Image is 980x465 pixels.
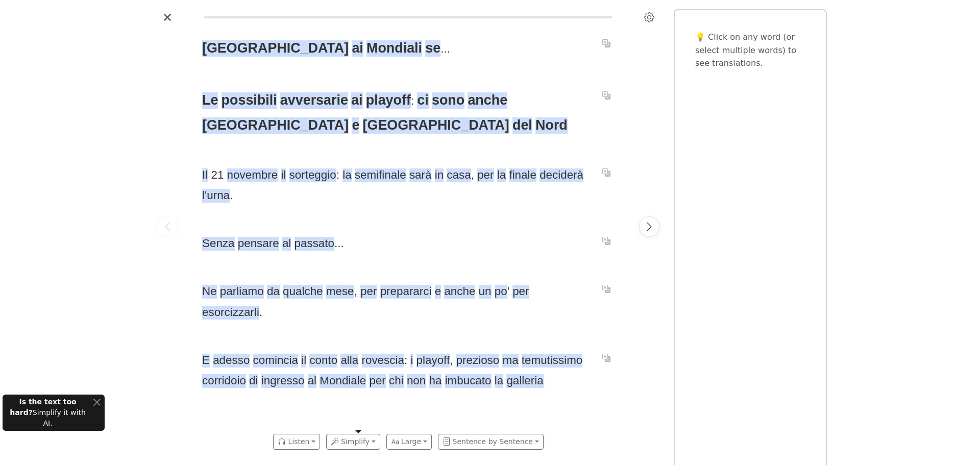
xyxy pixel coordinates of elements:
span: . [340,237,344,250]
button: Close [159,9,176,26]
span: per [477,168,494,182]
span: comincia [253,354,298,368]
span: passato [295,237,334,251]
span: po [495,285,507,299]
span: : [336,168,339,181]
button: Translate sentence [598,89,615,102]
span: temutissimo [522,354,582,368]
span: Le [202,92,218,109]
span: di [249,374,258,388]
span: per [512,285,529,299]
span: galleria [506,374,543,388]
button: Translate sentence [598,235,615,247]
span: alla [340,354,358,368]
span: playoff [366,92,411,109]
span: sono [432,92,464,109]
span: deciderà [540,168,583,182]
span: l'urna [202,189,230,203]
button: Large [386,434,432,450]
span: se [425,40,440,57]
span: la [342,168,351,182]
span: Il [202,168,208,182]
span: Mondiali [366,40,422,57]
span: 21 [211,168,224,182]
div: Simplify it with AI. [7,397,89,429]
span: possibili [222,92,277,109]
span: [GEOGRAPHIC_DATA] [363,117,509,134]
span: prepararci [380,285,432,299]
button: Translate sentence [598,352,615,364]
span: Senza [202,237,235,251]
span: Mondiale [320,374,366,388]
strong: Is the text too hard? [10,398,76,417]
button: Translate sentence [598,37,615,50]
div: Reading progress [204,16,612,18]
span: , [354,285,357,298]
span: la [497,168,506,182]
span: qualche [283,285,323,299]
span: avversarie [280,92,348,109]
span: e [435,285,441,299]
span: corridoio [202,374,246,388]
span: , [450,354,453,366]
span: playoff [416,354,450,368]
button: Sentence by Sentence [438,434,544,450]
span: parliamo [220,285,264,299]
span: semifinale [355,168,406,182]
span: , [471,168,474,181]
span: al [282,237,291,251]
span: per [360,285,377,299]
span: conto [309,354,337,368]
span: ' [507,285,509,298]
button: Simplify [326,434,380,450]
span: . [230,189,233,202]
span: ingresso [261,374,305,388]
span: per [369,374,385,388]
span: prezioso [456,354,500,368]
span: [GEOGRAPHIC_DATA] [202,40,349,57]
span: [GEOGRAPHIC_DATA] [202,117,349,134]
span: : [411,94,414,107]
span: da [267,285,280,299]
span: Ne [202,285,217,299]
span: al [308,374,316,388]
p: 💡 Click on any word (or select multiple words) to see translations. [695,31,805,70]
span: . [337,237,340,250]
button: Settings [641,9,657,26]
span: del [512,117,532,134]
span: anche [444,285,475,299]
span: sorteggio [289,168,336,182]
button: Listen [273,434,320,450]
span: novembre [227,168,278,182]
span: ai [352,40,363,57]
span: ma [502,354,518,368]
span: esorcizzarli [202,306,259,320]
span: ha [429,374,442,388]
span: mese [326,285,354,299]
span: rovescia [362,354,404,368]
span: sarà [409,168,432,182]
button: Close [93,397,101,407]
span: : [404,354,407,366]
span: la [495,374,503,388]
span: . [447,42,450,55]
button: Previous page [157,216,178,237]
span: casa [447,168,471,182]
span: . [440,42,444,55]
span: non [407,374,426,388]
span: anche [468,92,507,109]
span: adesso [213,354,250,368]
span: . [444,42,447,55]
span: E [202,354,210,368]
button: Translate sentence [598,283,615,295]
span: ai [351,92,362,109]
button: Translate sentence [598,166,615,179]
span: imbucato [445,374,492,388]
span: Nord [535,117,568,134]
button: Next page [639,216,659,237]
span: il [301,354,306,368]
span: in [435,168,444,182]
span: un [479,285,492,299]
span: ci [417,92,428,109]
